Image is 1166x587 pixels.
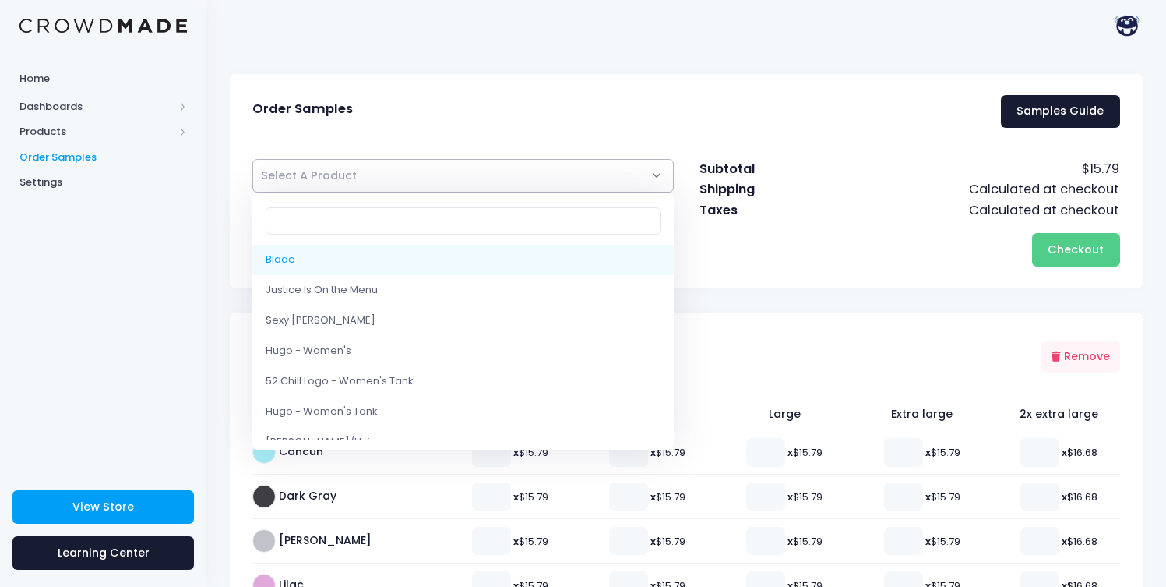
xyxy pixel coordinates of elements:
span: Settings [19,175,187,190]
b: x [1062,533,1067,548]
button: Remove [1041,341,1120,373]
th: 2x extra large [991,398,1120,430]
th: Large [716,398,853,430]
b: x [787,533,793,548]
span: $16.68 [1062,445,1097,460]
img: Logo [19,19,187,34]
span: $15.79 [650,445,685,460]
b: x [787,445,793,460]
li: Sexy [PERSON_NAME] [252,306,674,336]
td: Taxes [699,200,813,221]
li: Blade [252,245,674,275]
span: Home [19,71,187,87]
td: Subtotal [699,159,813,179]
img: User [1111,10,1143,41]
span: Order Samples [19,150,187,165]
td: Shipping [699,179,813,200]
b: x [513,533,519,548]
a: View Store [12,490,194,524]
span: Order Samples [252,101,353,117]
td: Cancun [252,430,442,475]
span: Products [19,124,174,140]
span: $15.79 [650,533,685,548]
b: x [1062,445,1067,460]
span: $15.79 [925,533,960,548]
span: Dashboards [19,99,174,115]
span: Checkout [1048,242,1104,257]
b: x [513,490,519,504]
td: $15.79 [813,159,1119,179]
b: x [925,490,931,504]
b: x [925,445,931,460]
span: Select A Product [252,159,674,193]
span: $15.79 [513,533,548,548]
span: View Store [72,499,134,515]
b: x [1062,490,1067,504]
li: 52 Chill Logo - Women's Tank [252,366,674,397]
span: $15.79 [787,490,823,504]
span: Select A Product [261,168,357,184]
span: $15.79 [650,490,685,504]
li: Justice Is On the Menu [252,275,674,306]
td: Calculated at checkout [813,179,1119,200]
a: Learning Center [12,536,194,570]
b: x [925,533,931,548]
li: Hugo - Women's Tank [252,397,674,427]
li: [PERSON_NAME]/Unisex [252,427,674,458]
span: $16.68 [1062,533,1097,548]
span: $15.79 [925,445,960,460]
td: Calculated at checkout [813,200,1119,221]
span: $15.79 [513,445,548,460]
b: x [650,490,656,504]
th: Extra large [854,398,991,430]
span: Learning Center [58,545,150,560]
span: $15.79 [513,490,548,504]
button: Checkout [1032,233,1120,267]
b: x [650,445,656,460]
input: Search [266,207,661,234]
span: $15.79 [787,445,823,460]
td: Dark Gray [252,475,442,519]
b: x [787,490,793,504]
li: Hugo - Women's [252,336,674,366]
span: $15.79 [925,490,960,504]
span: $15.79 [787,533,823,548]
b: x [513,445,519,460]
b: x [650,533,656,548]
td: [PERSON_NAME] [252,519,442,564]
span: Select A Product [261,168,357,183]
a: Samples Guide [1001,95,1120,129]
span: $16.68 [1062,490,1097,504]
